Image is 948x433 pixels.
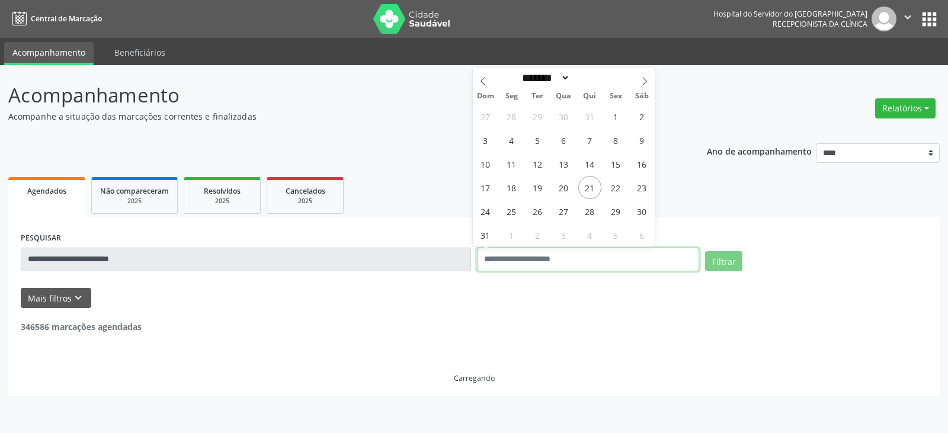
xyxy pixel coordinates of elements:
span: Dom [473,92,499,100]
span: Agosto 1, 2025 [604,105,627,128]
span: Setembro 3, 2025 [552,223,575,246]
span: Qui [577,92,603,100]
span: Agosto 17, 2025 [474,176,497,199]
span: Setembro 5, 2025 [604,223,627,246]
p: Acompanhamento [8,81,660,110]
span: Agosto 20, 2025 [552,176,575,199]
span: Agosto 29, 2025 [604,200,627,223]
span: Recepcionista da clínica [773,19,867,29]
span: Agosto 10, 2025 [474,152,497,175]
button: Relatórios [875,98,936,118]
span: Julho 28, 2025 [500,105,523,128]
span: Agosto 16, 2025 [630,152,654,175]
span: Agosto 13, 2025 [552,152,575,175]
span: Julho 27, 2025 [474,105,497,128]
span: Agosto 30, 2025 [630,200,654,223]
div: Carregando [454,373,495,383]
input: Year [570,72,609,84]
span: Agosto 24, 2025 [474,200,497,223]
span: Agosto 14, 2025 [578,152,601,175]
span: Agosto 5, 2025 [526,129,549,152]
span: Não compareceram [100,186,169,196]
span: Setembro 1, 2025 [500,223,523,246]
div: 2025 [193,197,252,206]
span: Julho 31, 2025 [578,105,601,128]
span: Resolvidos [204,186,241,196]
span: Agosto 2, 2025 [630,105,654,128]
span: Agosto 3, 2025 [474,129,497,152]
span: Setembro 4, 2025 [578,223,601,246]
span: Julho 29, 2025 [526,105,549,128]
a: Central de Marcação [8,9,102,28]
span: Agosto 25, 2025 [500,200,523,223]
span: Agosto 26, 2025 [526,200,549,223]
span: Sex [603,92,629,100]
span: Agosto 4, 2025 [500,129,523,152]
button:  [896,7,919,31]
span: Agosto 22, 2025 [604,176,627,199]
span: Agosto 11, 2025 [500,152,523,175]
span: Agosto 15, 2025 [604,152,627,175]
strong: 346586 marcações agendadas [21,321,142,332]
button: Filtrar [705,251,742,271]
p: Ano de acompanhamento [707,143,812,158]
span: Agosto 31, 2025 [474,223,497,246]
button: apps [919,9,940,30]
select: Month [518,72,571,84]
a: Beneficiários [106,42,174,63]
span: Agosto 7, 2025 [578,129,601,152]
a: Acompanhamento [4,42,94,65]
p: Acompanhe a situação das marcações correntes e finalizadas [8,110,660,123]
span: Ter [524,92,550,100]
span: Agosto 18, 2025 [500,176,523,199]
span: Agosto 6, 2025 [552,129,575,152]
span: Central de Marcação [31,14,102,24]
span: Agendados [27,186,66,196]
span: Julho 30, 2025 [552,105,575,128]
i: keyboard_arrow_down [72,291,85,304]
span: Agosto 27, 2025 [552,200,575,223]
span: Agosto 23, 2025 [630,176,654,199]
span: Qua [550,92,577,100]
div: 2025 [100,197,169,206]
span: Agosto 28, 2025 [578,200,601,223]
span: Agosto 9, 2025 [630,129,654,152]
span: Agosto 8, 2025 [604,129,627,152]
button: Mais filtroskeyboard_arrow_down [21,288,91,309]
div: Hospital do Servidor do [GEOGRAPHIC_DATA] [713,9,867,19]
span: Agosto 12, 2025 [526,152,549,175]
span: Seg [498,92,524,100]
div: 2025 [276,197,335,206]
i:  [901,11,914,24]
span: Sáb [629,92,655,100]
span: Setembro 6, 2025 [630,223,654,246]
span: Agosto 19, 2025 [526,176,549,199]
span: Cancelados [286,186,325,196]
span: Setembro 2, 2025 [526,223,549,246]
span: Agosto 21, 2025 [578,176,601,199]
label: PESQUISAR [21,229,61,248]
img: img [872,7,896,31]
